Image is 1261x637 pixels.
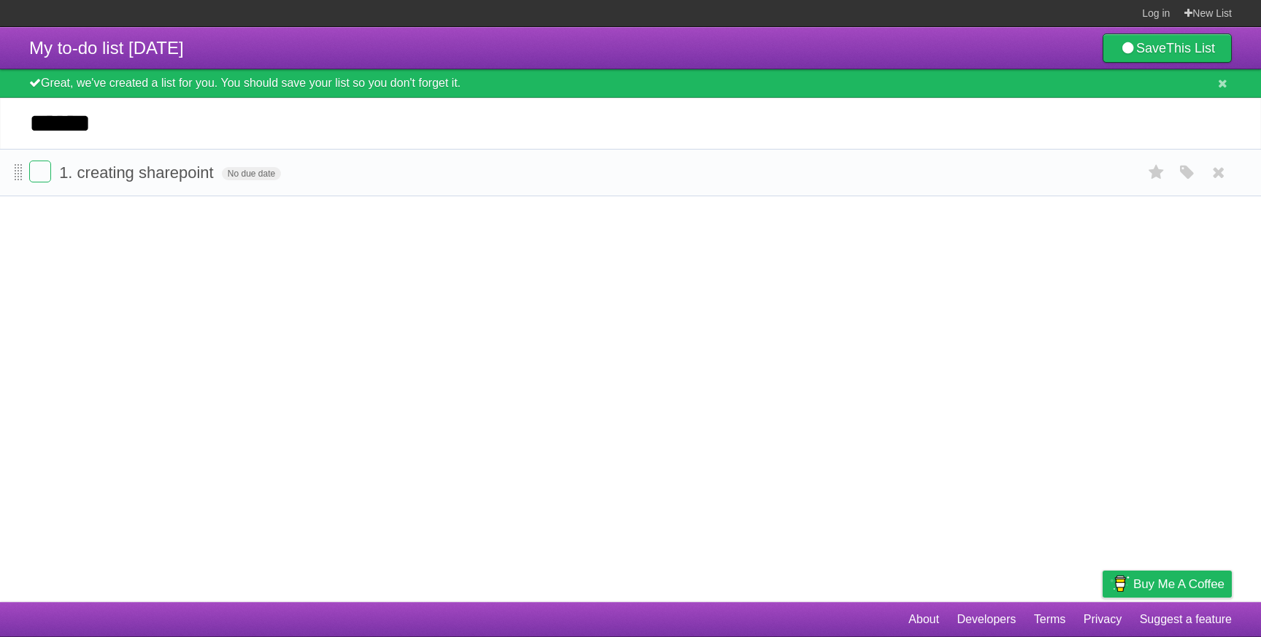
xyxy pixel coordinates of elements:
b: This List [1166,41,1215,55]
a: Terms [1034,606,1066,633]
a: Privacy [1084,606,1122,633]
label: Star task [1143,161,1171,185]
a: SaveThis List [1103,34,1232,63]
a: Developers [957,606,1016,633]
span: Buy me a coffee [1133,571,1225,597]
span: My to-do list [DATE] [29,38,184,58]
a: Buy me a coffee [1103,571,1232,598]
a: About [909,606,939,633]
a: Suggest a feature [1140,606,1232,633]
span: No due date [222,167,281,180]
span: 1. creating sharepoint [59,163,217,182]
img: Buy me a coffee [1110,571,1130,596]
label: Done [29,161,51,182]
